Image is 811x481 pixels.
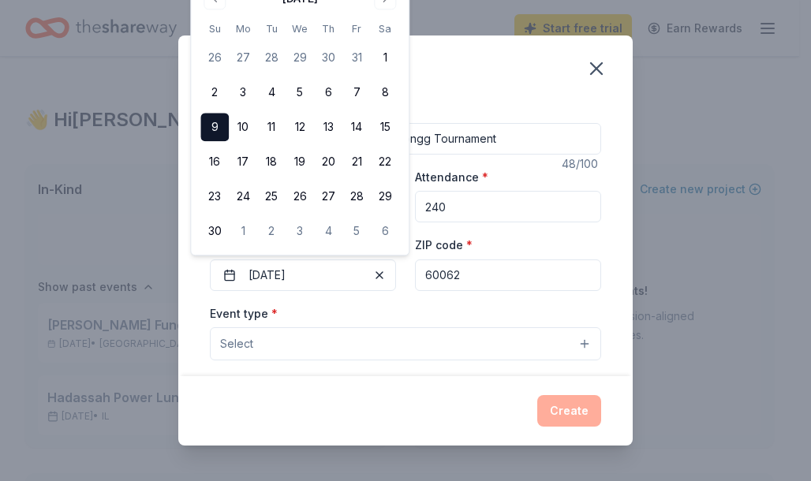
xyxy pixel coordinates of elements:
[286,79,314,107] button: 5
[371,148,399,177] button: 22
[220,334,253,353] span: Select
[314,44,342,73] button: 30
[342,21,371,37] th: Friday
[200,183,229,211] button: 23
[200,21,229,37] th: Sunday
[371,44,399,73] button: 1
[342,183,371,211] button: 28
[342,79,371,107] button: 7
[257,114,286,142] button: 11
[415,237,473,253] label: ZIP code
[257,218,286,246] button: 2
[200,44,229,73] button: 26
[210,259,396,291] button: [DATE]
[229,21,257,37] th: Monday
[371,114,399,142] button: 15
[257,79,286,107] button: 4
[286,21,314,37] th: Wednesday
[257,148,286,177] button: 18
[371,218,399,246] button: 6
[257,44,286,73] button: 28
[562,155,601,173] div: 48 /100
[286,114,314,142] button: 12
[314,114,342,142] button: 13
[286,183,314,211] button: 26
[229,114,257,142] button: 10
[415,259,601,291] input: 12345 (U.S. only)
[229,148,257,177] button: 17
[342,218,371,246] button: 5
[210,327,601,360] button: Select
[286,148,314,177] button: 19
[314,79,342,107] button: 6
[371,183,399,211] button: 29
[200,114,229,142] button: 9
[229,44,257,73] button: 27
[229,218,257,246] button: 1
[371,79,399,107] button: 8
[415,170,488,185] label: Attendance
[210,306,278,322] label: Event type
[371,21,399,37] th: Saturday
[200,218,229,246] button: 30
[286,44,314,73] button: 29
[200,148,229,177] button: 16
[229,183,257,211] button: 24
[286,218,314,246] button: 3
[257,183,286,211] button: 25
[342,44,371,73] button: 31
[314,21,342,37] th: Thursday
[257,21,286,37] th: Tuesday
[342,148,371,177] button: 21
[415,191,601,222] input: 20
[314,148,342,177] button: 20
[200,79,229,107] button: 2
[229,79,257,107] button: 3
[342,114,371,142] button: 14
[314,218,342,246] button: 4
[314,183,342,211] button: 27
